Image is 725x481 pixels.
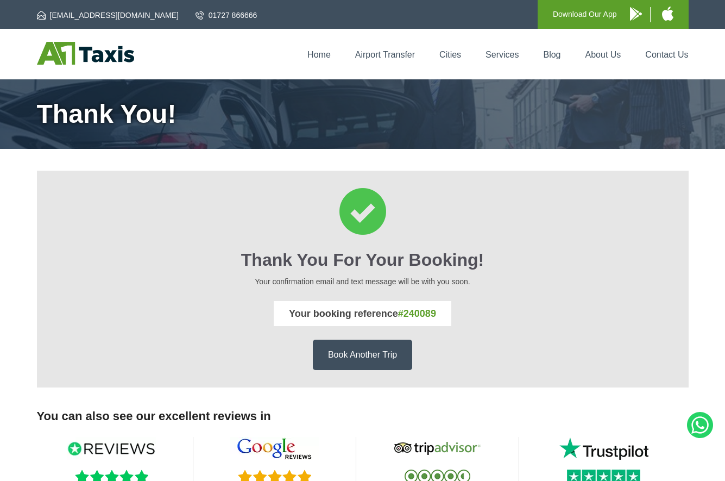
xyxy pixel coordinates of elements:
a: Home [307,50,331,59]
a: Contact Us [645,50,688,59]
strong: Your booking reference [289,308,436,319]
p: Download Our App [553,8,617,21]
a: Cities [439,50,461,59]
img: A1 Taxis iPhone App [662,7,673,21]
a: Blog [543,50,560,59]
a: Book Another Trip [313,340,412,370]
a: 01727 866666 [196,10,257,21]
h3: You can also see our excellent reviews in [37,409,689,423]
a: [EMAIL_ADDRESS][DOMAIN_NAME] [37,10,179,21]
img: Google Reviews [230,437,319,460]
img: Trustpilot Reviews [559,437,648,460]
img: A1 Taxis St Albans LTD [37,42,134,65]
img: Thank You for your booking Icon [339,188,386,235]
a: Airport Transfer [355,50,415,59]
h2: Thank You for your booking! [52,250,673,270]
p: Your confirmation email and text message will be with you soon. [52,276,673,288]
a: About Us [585,50,621,59]
img: Tripadvisor Reviews [393,437,482,460]
span: #240089 [398,308,436,319]
img: A1 Taxis Android App [630,7,642,21]
h1: Thank You! [37,101,689,127]
a: Services [486,50,519,59]
img: Reviews IO [67,437,156,460]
